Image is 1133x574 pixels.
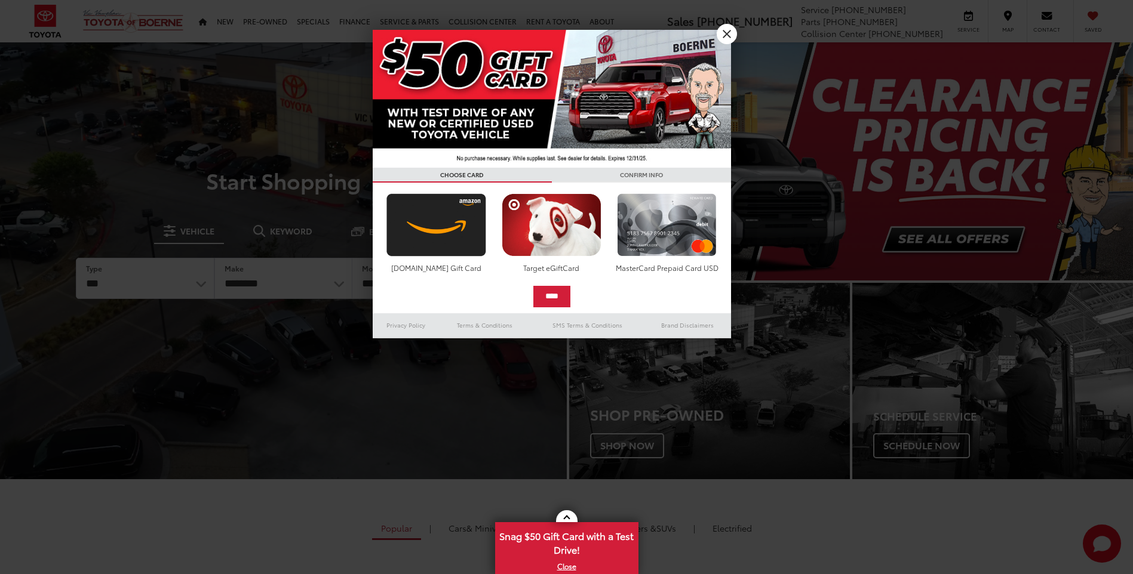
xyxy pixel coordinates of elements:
a: Terms & Conditions [439,318,530,332]
span: Snag $50 Gift Card with a Test Drive! [496,523,637,560]
img: targetcard.png [499,193,604,257]
div: [DOMAIN_NAME] Gift Card [383,263,489,273]
a: Privacy Policy [373,318,440,332]
img: amazoncard.png [383,193,489,257]
h3: CHOOSE CARD [373,168,552,183]
div: Target eGiftCard [499,263,604,273]
img: 42635_top_851395.jpg [373,30,731,168]
a: SMS Terms & Conditions [531,318,644,332]
img: mastercard.png [614,193,720,257]
h3: CONFIRM INFO [552,168,731,183]
a: Brand Disclaimers [644,318,731,332]
div: MasterCard Prepaid Card USD [614,263,720,273]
